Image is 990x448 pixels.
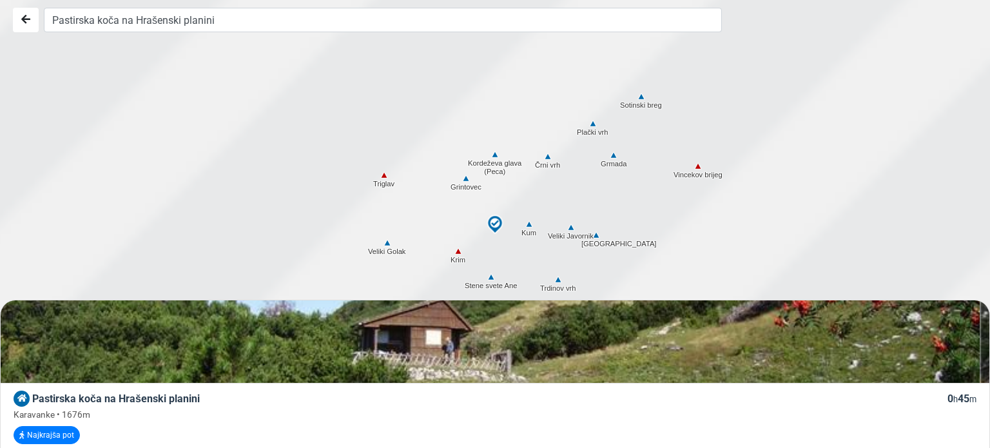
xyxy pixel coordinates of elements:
[947,393,976,405] span: 0 45
[953,394,958,404] small: h
[44,8,722,32] input: Iskanje...
[13,8,39,32] button: Nazaj
[14,408,976,421] div: Karavanke • 1676m
[14,426,80,444] button: Najkrajša pot
[969,394,976,404] small: m
[32,393,200,405] span: Pastirska koča na Hrašenski planini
